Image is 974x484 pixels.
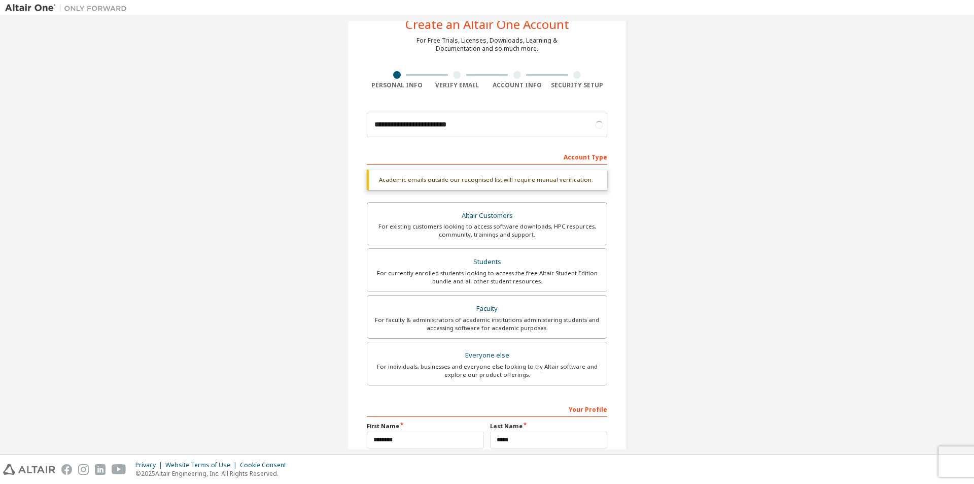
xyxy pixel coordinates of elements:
[490,422,607,430] label: Last Name
[405,18,569,30] div: Create an Altair One Account
[373,316,601,332] div: For faculty & administrators of academic institutions administering students and accessing softwa...
[373,302,601,316] div: Faculty
[373,269,601,285] div: For currently enrolled students looking to access the free Altair Student Edition bundle and all ...
[78,464,89,475] img: instagram.svg
[112,464,126,475] img: youtube.svg
[5,3,132,13] img: Altair One
[487,81,547,89] div: Account Info
[373,255,601,269] div: Students
[61,464,72,475] img: facebook.svg
[165,461,240,469] div: Website Terms of Use
[240,461,292,469] div: Cookie Consent
[3,464,55,475] img: altair_logo.svg
[416,37,558,53] div: For Free Trials, Licenses, Downloads, Learning & Documentation and so much more.
[135,469,292,478] p: © 2025 Altair Engineering, Inc. All Rights Reserved.
[367,401,607,417] div: Your Profile
[95,464,106,475] img: linkedin.svg
[367,422,484,430] label: First Name
[367,81,427,89] div: Personal Info
[135,461,165,469] div: Privacy
[367,170,607,190] div: Academic emails outside our recognised list will require manual verification.
[547,81,608,89] div: Security Setup
[373,209,601,223] div: Altair Customers
[367,148,607,165] div: Account Type
[427,81,488,89] div: Verify Email
[373,222,601,239] div: For existing customers looking to access software downloads, HPC resources, community, trainings ...
[373,348,601,363] div: Everyone else
[373,363,601,379] div: For individuals, businesses and everyone else looking to try Altair software and explore our prod...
